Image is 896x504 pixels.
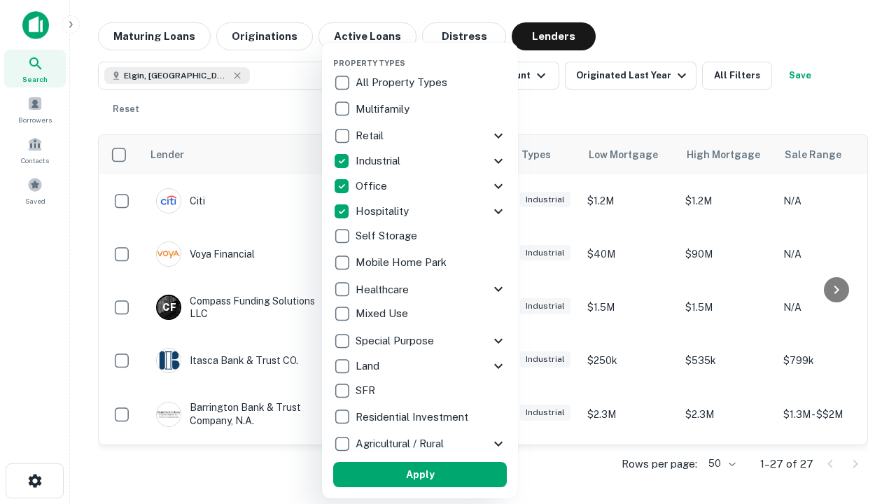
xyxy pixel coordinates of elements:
div: Office [333,174,507,199]
div: Land [333,353,507,379]
p: Special Purpose [356,332,437,349]
div: Healthcare [333,276,507,302]
p: Mixed Use [356,305,411,322]
p: Multifamily [356,101,412,118]
iframe: Chat Widget [826,392,896,459]
p: Residential Investment [356,409,471,426]
button: Apply [333,462,507,487]
p: Land [356,358,382,374]
p: All Property Types [356,74,450,91]
p: Office [356,178,390,195]
p: Mobile Home Park [356,254,449,271]
div: Agricultural / Rural [333,431,507,456]
div: Special Purpose [333,328,507,353]
p: Industrial [356,153,403,169]
span: Property Types [333,59,405,67]
p: SFR [356,382,378,399]
p: Healthcare [356,281,412,298]
div: Retail [333,123,507,148]
p: Self Storage [356,227,420,244]
div: Industrial [333,148,507,174]
p: Agricultural / Rural [356,435,447,452]
p: Retail [356,127,386,144]
p: Hospitality [356,203,412,220]
div: Hospitality [333,199,507,224]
